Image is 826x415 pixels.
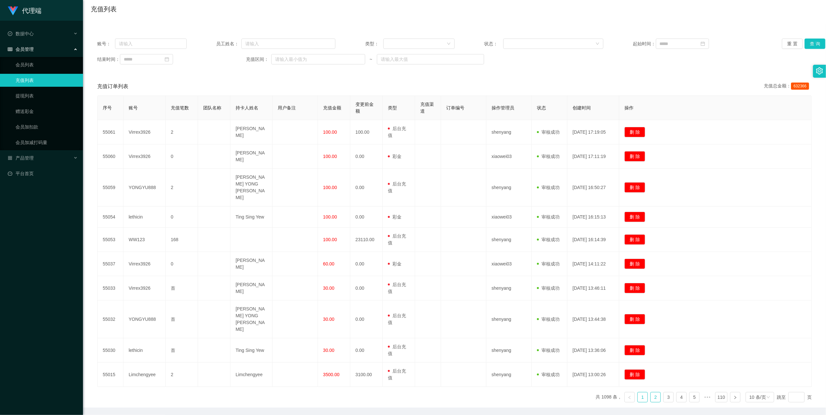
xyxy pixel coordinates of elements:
[624,345,645,355] button: 删 除
[8,31,12,36] i: 图标: check-circle-o
[567,169,619,207] td: [DATE] 16:50:27
[777,392,812,402] div: 跳至 页
[165,57,169,62] i: 图标: calendar
[236,105,258,110] span: 持卡人姓名
[8,155,34,161] span: 产品管理
[166,169,198,207] td: 2
[567,207,619,228] td: [DATE] 16:15:13
[323,372,340,377] span: 3500.00
[8,47,12,51] i: 图标: table
[791,83,809,90] span: 632366
[567,144,619,169] td: [DATE] 17:11:19
[230,144,273,169] td: [PERSON_NAME]
[486,338,532,363] td: shenyang
[715,392,727,402] li: 110
[486,207,532,228] td: xiaowei03
[537,237,560,242] span: 审核成功
[624,392,635,402] li: 上一页
[447,42,451,46] i: 图标: down
[323,286,334,291] span: 30.00
[323,317,334,322] span: 30.00
[98,169,123,207] td: 55059
[624,182,645,193] button: 删 除
[388,154,401,159] span: 彩金
[350,228,383,252] td: 23110.00
[97,83,128,90] span: 充值订单列表
[123,276,166,300] td: Virrex3926
[624,212,645,222] button: 删 除
[323,348,334,353] span: 30.00
[97,56,120,63] span: 结束时间：
[388,344,406,356] span: 后台充值
[278,105,296,110] span: 用户备注
[702,392,713,402] li: 向后 5 页
[97,40,115,47] span: 账号：
[22,0,41,21] h1: 代理端
[166,228,198,252] td: 168
[355,102,374,114] span: 变更前金额
[98,363,123,387] td: 55015
[166,207,198,228] td: 0
[323,185,337,190] span: 100.00
[323,237,337,242] span: 100.00
[350,338,383,363] td: 0.00
[388,261,401,266] span: 彩金
[651,392,660,402] a: 2
[567,276,619,300] td: [DATE] 13:46:11
[805,39,825,49] button: 查 询
[388,282,406,294] span: 后台充值
[388,368,406,380] span: 后台充值
[350,276,383,300] td: 0.00
[715,392,727,402] a: 110
[567,252,619,276] td: [DATE] 14:11:22
[171,105,189,110] span: 充值笔数
[537,185,560,190] span: 审核成功
[690,392,699,402] a: 5
[230,252,273,276] td: [PERSON_NAME]
[537,105,546,110] span: 状态
[241,39,335,49] input: 请输入
[166,252,198,276] td: 0
[664,392,673,402] a: 3
[16,58,78,71] a: 会员列表
[230,363,273,387] td: Limchengyee
[486,252,532,276] td: xiaowei03
[537,129,560,135] span: 审核成功
[230,207,273,228] td: Ting Sing Yew
[446,105,464,110] span: 订单编号
[98,338,123,363] td: 55030
[166,363,198,387] td: 2
[323,154,337,159] span: 100.00
[388,126,406,138] span: 后台充值
[115,39,187,49] input: 请输入
[624,127,645,137] button: 删 除
[486,276,532,300] td: shenyang
[8,8,41,13] a: 代理端
[596,42,599,46] i: 图标: down
[650,392,661,402] li: 2
[486,363,532,387] td: shenyang
[16,120,78,133] a: 会员加扣款
[486,228,532,252] td: shenyang
[8,156,12,160] i: 图标: appstore-o
[624,234,645,245] button: 删 除
[123,169,166,207] td: YONGYU888
[764,83,812,90] div: 充值总金额：
[123,338,166,363] td: lethicin
[350,207,383,228] td: 0.00
[350,144,383,169] td: 0.00
[123,207,166,228] td: lethicin
[567,300,619,338] td: [DATE] 13:44:38
[388,105,397,110] span: 类型
[782,39,803,49] button: 重 置
[166,276,198,300] td: 首
[624,259,645,269] button: 删 除
[750,392,766,402] div: 10 条/页
[596,392,622,402] li: 共 1098 条，
[98,144,123,169] td: 55060
[676,392,687,402] li: 4
[537,372,560,377] span: 审核成功
[537,214,560,219] span: 审核成功
[766,395,770,400] i: 图标: down
[537,348,560,353] span: 审核成功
